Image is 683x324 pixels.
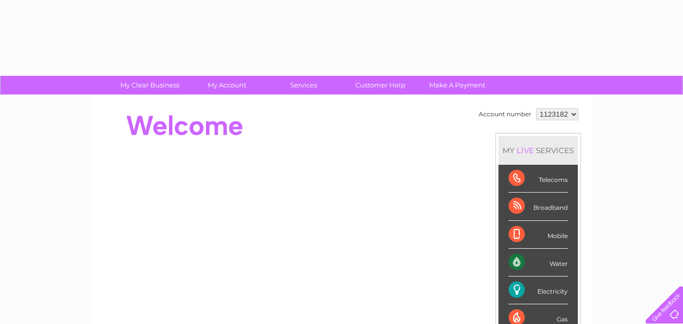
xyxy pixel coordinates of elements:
a: Services [262,76,345,95]
td: Account number [476,106,534,123]
a: My Account [185,76,268,95]
div: Telecoms [509,165,568,193]
div: Broadband [509,193,568,220]
div: Mobile [509,221,568,249]
a: Make A Payment [416,76,499,95]
a: My Clear Business [108,76,192,95]
a: Customer Help [339,76,422,95]
div: LIVE [515,146,536,155]
div: Water [509,249,568,276]
div: MY SERVICES [498,136,578,165]
div: Electricity [509,276,568,304]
